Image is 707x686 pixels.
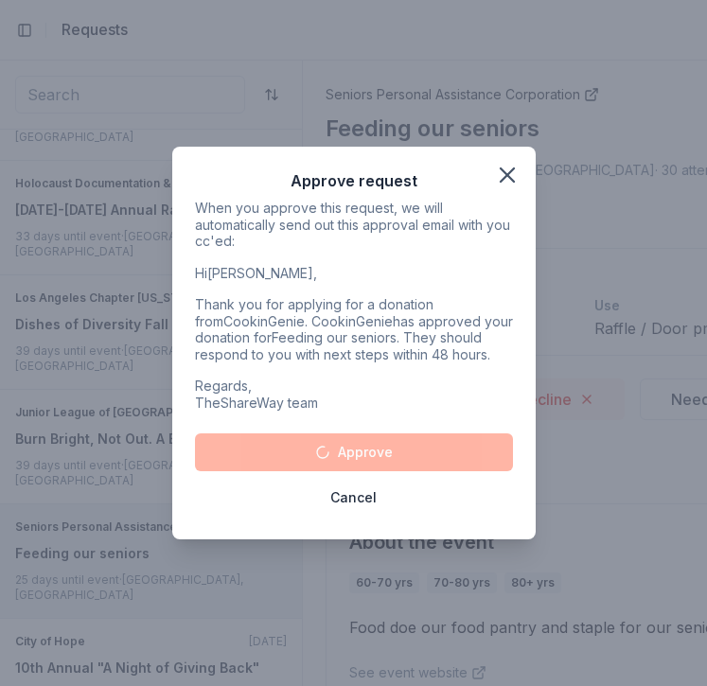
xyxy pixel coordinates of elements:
[195,265,513,282] p: Hi [PERSON_NAME] ,
[195,200,513,250] p: When you approve this request, we will automatically send out this approval email with you cc'ed:
[195,378,513,411] p: Regards, TheShareWay team
[291,169,417,192] div: Approve request
[195,296,513,362] p: Thank you for applying for a donation from CookinGenie . CookinGenie has approved your donation f...
[195,479,513,517] button: Cancel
